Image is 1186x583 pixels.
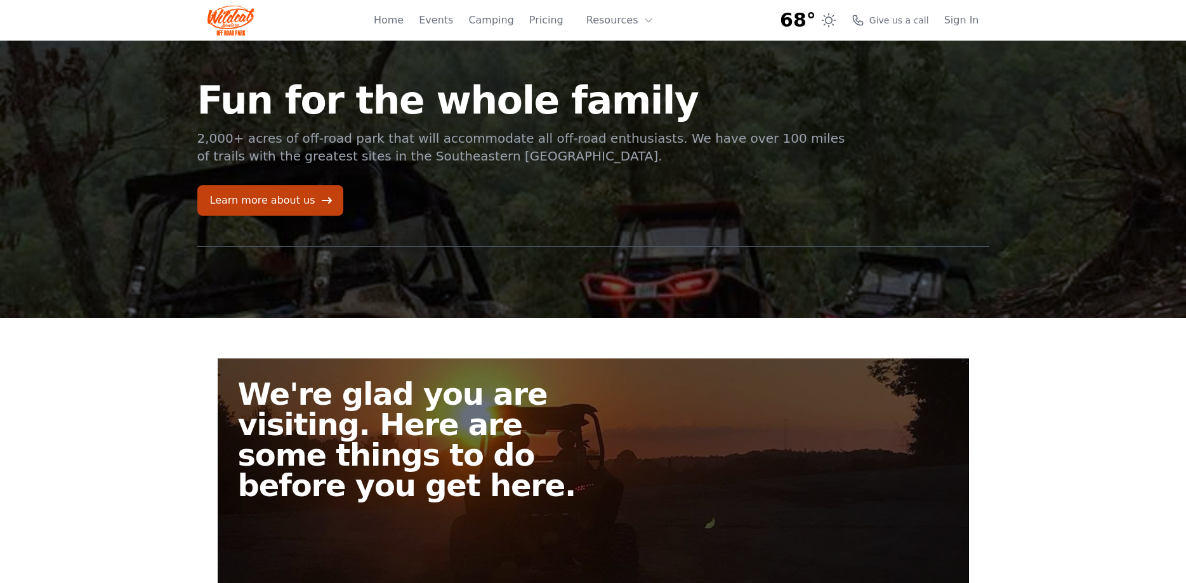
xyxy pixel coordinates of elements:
[579,8,661,33] button: Resources
[780,9,816,32] span: 68°
[869,14,929,27] span: Give us a call
[852,14,929,27] a: Give us a call
[197,129,847,165] p: 2,000+ acres of off-road park that will accommodate all off-road enthusiasts. We have over 100 mi...
[374,13,404,28] a: Home
[468,13,513,28] a: Camping
[529,13,563,28] a: Pricing
[419,13,453,28] a: Events
[197,185,343,216] a: Learn more about us
[208,5,255,36] img: Wildcat Logo
[944,13,979,28] a: Sign In
[197,81,847,119] h1: Fun for the whole family
[238,379,603,501] h2: We're glad you are visiting. Here are some things to do before you get here.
